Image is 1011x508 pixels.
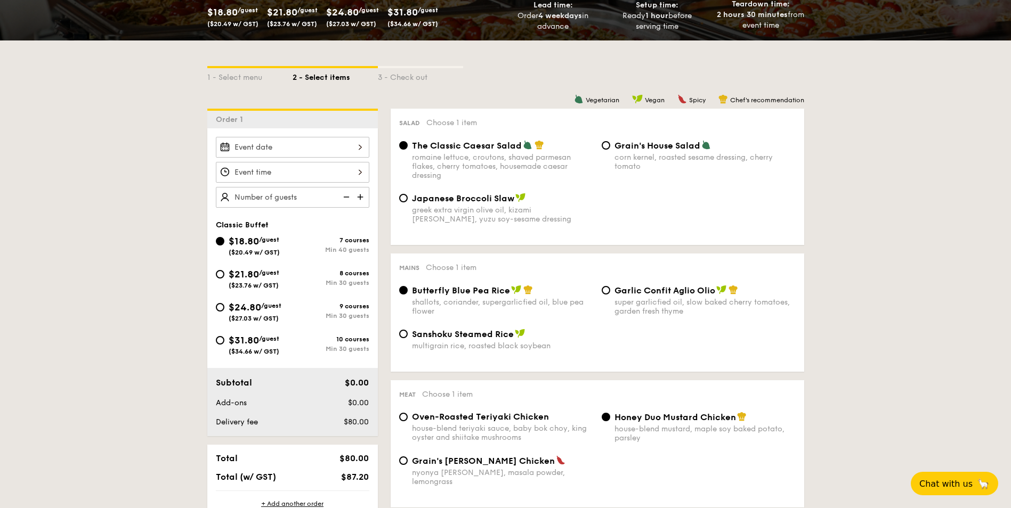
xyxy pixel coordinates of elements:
[207,68,293,83] div: 1 - Select menu
[326,6,359,18] span: $24.80
[216,220,269,230] span: Classic Buffet
[267,6,297,18] span: $21.80
[422,390,473,399] span: Choose 1 item
[586,96,619,104] span: Vegetarian
[216,237,224,245] input: $18.80/guest($20.49 w/ GST)7 coursesMin 40 guests
[216,499,369,508] div: + Add another order
[911,472,998,495] button: Chat with us🦙
[729,285,738,294] img: icon-chef-hat.a58ddaea.svg
[229,334,259,346] span: $31.80
[689,96,706,104] span: Spicy
[387,6,418,18] span: $31.80
[399,456,408,465] input: Grain's [PERSON_NAME] Chickennyonya [PERSON_NAME], masala powder, lemongrass
[645,11,668,20] strong: 1 hour
[293,279,369,286] div: Min 30 guests
[207,20,258,28] span: ($20.49 w/ GST)
[412,206,593,224] div: greek extra virgin olive oil, kizami [PERSON_NAME], yuzu soy-sesame dressing
[359,6,379,14] span: /guest
[229,268,259,280] span: $21.80
[412,298,593,316] div: shallots, coriander, supergarlicfied oil, blue pea flower
[337,187,353,207] img: icon-reduce.1d2dbef1.svg
[399,119,420,127] span: Salad
[412,341,593,350] div: multigrain rice, roasted black soybean
[216,187,369,208] input: Number of guests
[229,301,261,313] span: $24.80
[614,424,796,443] div: house-blend mustard, maple soy baked potato, parsley
[614,298,796,316] div: super garlicfied oil, slow baked cherry tomatoes, garden fresh thyme
[216,137,369,158] input: Event date
[713,10,808,31] div: from event time
[632,94,643,104] img: icon-vegan.f8ff3823.svg
[297,6,318,14] span: /guest
[426,263,476,272] span: Choose 1 item
[207,6,238,18] span: $18.80
[556,455,565,465] img: icon-spicy.37a8142b.svg
[506,11,601,32] div: Order in advance
[412,141,522,151] span: The Classic Caesar Salad
[718,94,728,104] img: icon-chef-hat.a58ddaea.svg
[535,140,544,150] img: icon-chef-hat.a58ddaea.svg
[614,285,715,296] span: Garlic Confit Aglio Olio
[348,398,369,407] span: $0.00
[602,286,610,294] input: Garlic Confit Aglio Oliosuper garlicfied oil, slow baked cherry tomatoes, garden fresh thyme
[399,330,408,338] input: Sanshoku Steamed Ricemultigrain rice, roasted black soybean
[293,312,369,319] div: Min 30 guests
[399,286,408,294] input: Butterfly Blue Pea Riceshallots, coriander, supergarlicfied oil, blue pea flower
[716,285,727,294] img: icon-vegan.f8ff3823.svg
[345,378,369,388] span: $0.00
[339,453,369,463] span: $80.00
[293,269,369,277] div: 8 courses
[730,96,804,104] span: Chef's recommendation
[614,153,796,171] div: corn kernel, roasted sesame dressing, cherry tomato
[412,412,549,422] span: Oven-Roasted Teriyaki Chicken
[216,378,252,388] span: Subtotal
[293,302,369,310] div: 9 courses
[293,345,369,353] div: Min 30 guests
[344,417,369,427] span: $80.00
[602,141,610,150] input: Grain's House Saladcorn kernel, roasted sesame dressing, cherry tomato
[259,236,279,243] span: /guest
[229,282,279,289] span: ($23.76 w/ GST)
[515,193,526,202] img: icon-vegan.f8ff3823.svg
[426,118,477,127] span: Choose 1 item
[259,335,279,342] span: /guest
[677,94,687,104] img: icon-spicy.37a8142b.svg
[412,456,555,466] span: Grain's [PERSON_NAME] Chicken
[399,391,416,398] span: Meat
[399,141,408,150] input: The Classic Caesar Saladromaine lettuce, croutons, shaved parmesan flakes, cherry tomatoes, house...
[259,269,279,276] span: /guest
[645,96,665,104] span: Vegan
[387,20,438,28] span: ($34.66 w/ GST)
[399,413,408,421] input: Oven-Roasted Teriyaki Chickenhouse-blend teriyaki sauce, baby bok choy, king oyster and shiitake ...
[216,398,247,407] span: Add-ons
[602,413,610,421] input: Honey Duo Mustard Chickenhouse-blend mustard, maple soy baked potato, parsley
[229,315,279,322] span: ($27.03 w/ GST)
[511,285,522,294] img: icon-vegan.f8ff3823.svg
[378,68,463,83] div: 3 - Check out
[412,193,514,203] span: Japanese Broccoli Slaw
[412,285,510,296] span: Butterfly Blue Pea Rice
[229,348,279,355] span: ($34.66 w/ GST)
[229,235,259,247] span: $18.80
[216,162,369,183] input: Event time
[216,472,276,482] span: Total (w/ GST)
[533,1,573,10] span: Lead time:
[919,479,973,489] span: Chat with us
[293,246,369,253] div: Min 40 guests
[737,412,747,421] img: icon-chef-hat.a58ddaea.svg
[216,417,258,427] span: Delivery fee
[341,472,369,482] span: $87.20
[326,20,376,28] span: ($27.03 w/ GST)
[293,236,369,244] div: 7 courses
[977,478,990,490] span: 🦙
[353,187,369,207] img: icon-add.58712e84.svg
[412,153,593,180] div: romaine lettuce, croutons, shaved parmesan flakes, cherry tomatoes, housemade caesar dressing
[267,20,317,28] span: ($23.76 w/ GST)
[216,336,224,345] input: $31.80/guest($34.66 w/ GST)10 coursesMin 30 guests
[216,270,224,278] input: $21.80/guest($23.76 w/ GST)8 coursesMin 30 guests
[515,329,525,338] img: icon-vegan.f8ff3823.svg
[412,468,593,486] div: nyonya [PERSON_NAME], masala powder, lemongrass
[418,6,438,14] span: /guest
[574,94,584,104] img: icon-vegetarian.fe4039eb.svg
[717,10,788,19] strong: 2 hours 30 minutes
